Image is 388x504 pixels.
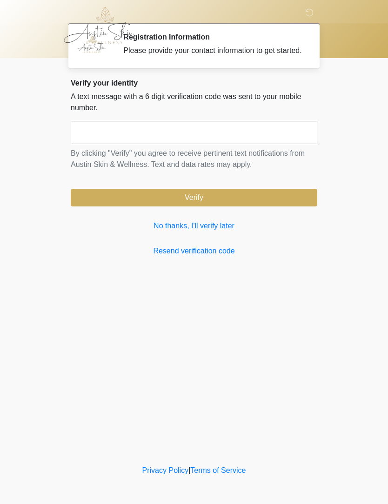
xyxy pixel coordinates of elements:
img: Austin Skin & Wellness Logo [61,7,144,44]
a: Terms of Service [190,466,246,474]
p: A text message with a 6 digit verification code was sent to your mobile number. [71,91,317,113]
a: Privacy Policy [142,466,189,474]
a: | [188,466,190,474]
button: Verify [71,189,317,206]
a: No thanks, I'll verify later [71,220,317,232]
p: By clicking "Verify" you agree to receive pertinent text notifications from Austin Skin & Wellnes... [71,148,317,170]
a: Resend verification code [71,245,317,257]
h2: Verify your identity [71,79,317,87]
